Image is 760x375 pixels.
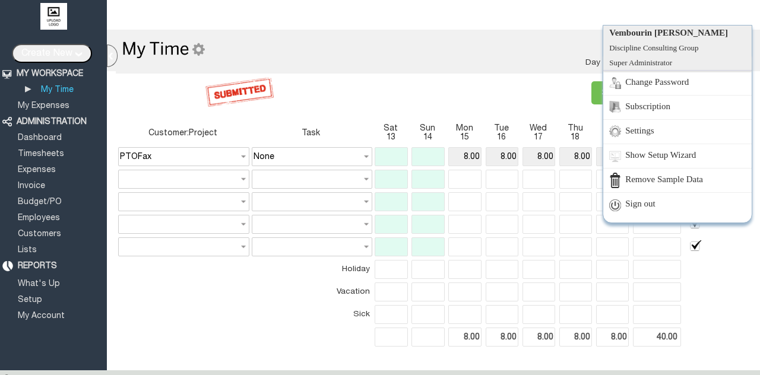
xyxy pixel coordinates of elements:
span: 17 [522,133,555,142]
span: Tue [486,124,518,133]
span: Thu [559,124,591,133]
a: Subscription [603,95,752,119]
iframe: Opens a widget where you can find more information [669,339,733,369]
a: What's Up [16,280,62,288]
th: Task [252,122,370,144]
th: Customer:Project [118,122,247,144]
img: img_trans.gif [609,100,621,115]
img: SUBMITTEDSTAMP.png [205,77,274,107]
span: Discipline Consulting Group [603,40,752,55]
td: Holiday [252,260,370,279]
img: MyTimeGear.png [122,40,205,58]
div: ADMINISTRATION [17,117,87,127]
img: upload logo [40,3,67,30]
span: 14 [411,133,444,142]
a: My Account [16,312,66,320]
a: Day View [581,57,624,68]
div: MY WORKSPACE [17,69,83,79]
div: ▶ [25,84,34,94]
span: 16 [486,133,518,142]
span: Vembourin [PERSON_NAME] [603,26,752,40]
a: Budget/PO [16,198,64,206]
a: Timesheets [16,150,66,158]
a: My Expenses [16,102,71,110]
a: Remove Sample Data [603,168,752,192]
img: delete.png [609,173,621,188]
a: Employees [16,214,62,222]
td: Sick [252,305,370,324]
span: Super Administrator [603,55,752,71]
img: img_trans.gif [609,148,621,164]
a: Change Password [603,71,752,95]
span: Sat [375,124,407,133]
span: 18 [559,133,591,142]
a: Invoice [16,182,47,190]
a: Lists [16,246,39,254]
span: Wed [522,124,555,133]
span: Mon [448,124,480,133]
a: Customers [16,230,63,238]
img: Help [714,6,739,26]
span: 13 [375,133,407,142]
span: 15 [448,133,480,142]
a: Setup [16,296,44,304]
span: Fri [596,124,628,133]
input: Submit [591,81,645,104]
a: REPORTS [16,262,59,270]
td: Vacation [252,282,370,301]
a: Dashboard [16,134,64,142]
img: img_trans.gif [609,124,621,139]
span: 19 [596,133,628,142]
input: Create New [12,44,92,63]
input: PTOFax [118,147,249,166]
a: Sign out [603,192,752,217]
a: Show Setup Wizard [603,144,752,168]
a: My Time [39,86,75,94]
img: img_trans.gif [609,197,621,212]
div: Hide Menus [107,45,118,67]
img: img_trans.gif [609,75,621,91]
a: Settings [603,119,752,144]
span: Sun [411,124,444,133]
a: Expenses [16,166,58,174]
